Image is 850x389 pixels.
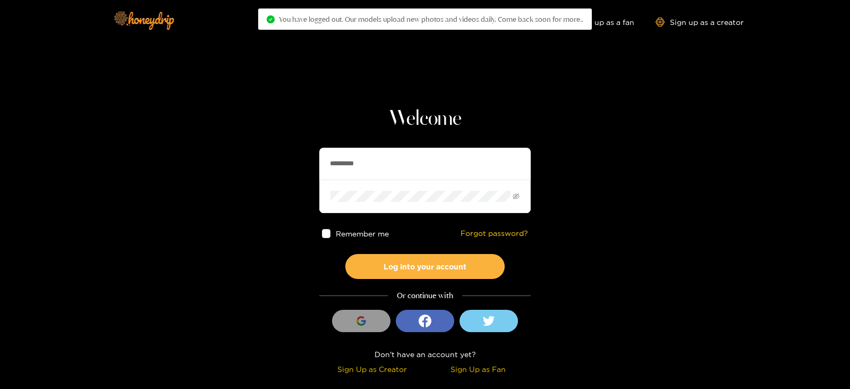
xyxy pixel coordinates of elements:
[461,229,528,238] a: Forgot password?
[562,18,634,27] a: Sign up as a fan
[322,363,422,375] div: Sign Up as Creator
[319,290,531,302] div: Or continue with
[336,230,389,238] span: Remember me
[319,348,531,360] div: Don't have an account yet?
[267,15,275,23] span: check-circle
[656,18,744,27] a: Sign up as a creator
[319,106,531,132] h1: Welcome
[279,15,583,23] span: You have logged out. Our models upload new photos and videos daily. Come back soon for more..
[513,193,520,200] span: eye-invisible
[345,254,505,279] button: Log into your account
[428,363,528,375] div: Sign Up as Fan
